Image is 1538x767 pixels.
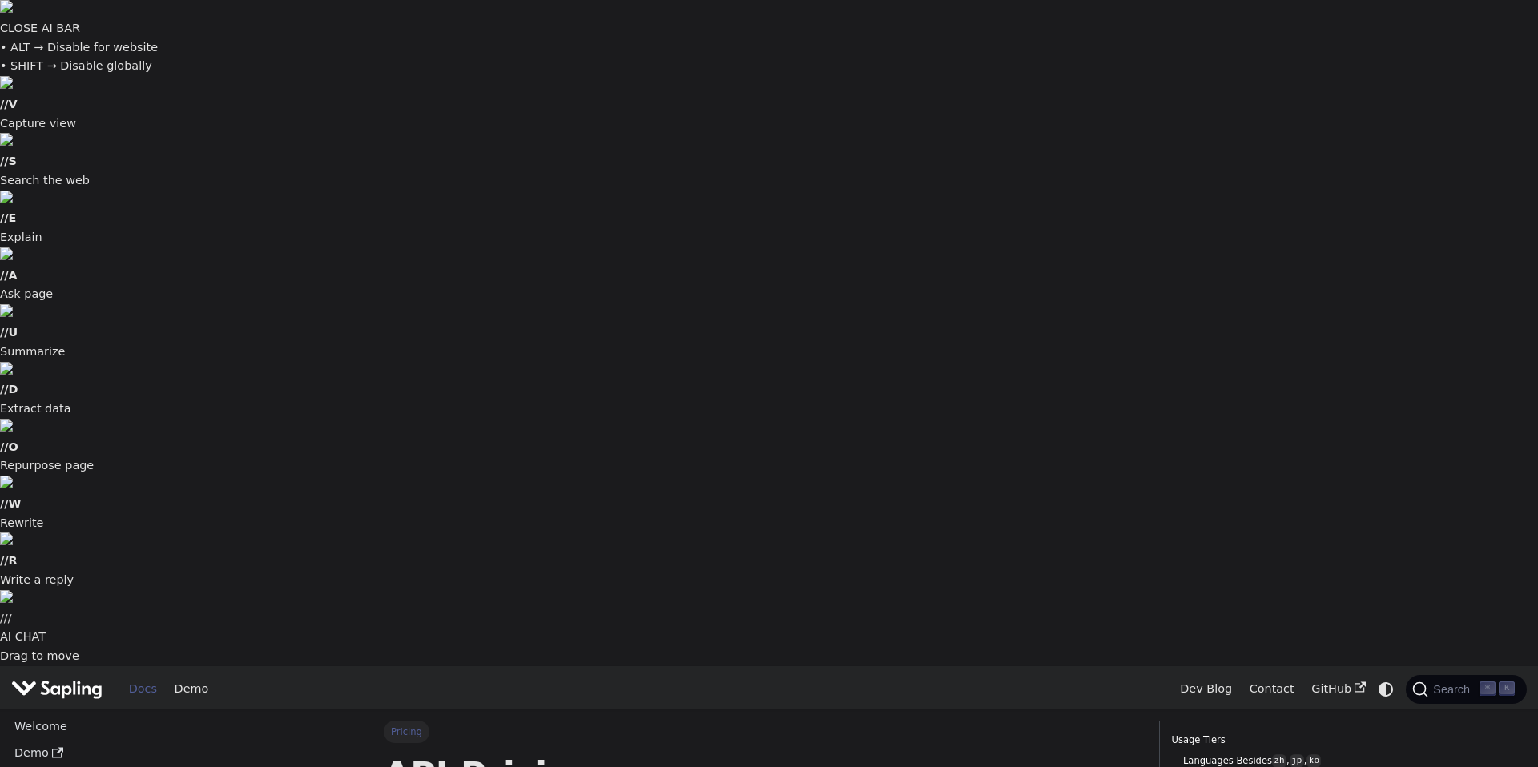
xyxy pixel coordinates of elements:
[120,677,166,701] a: Docs
[1172,733,1389,748] a: Usage Tiers
[166,677,217,701] a: Demo
[1428,683,1480,696] span: Search
[1375,677,1398,701] button: Switch between dark and light mode (currently system mode)
[1241,677,1303,701] a: Contact
[384,721,429,743] span: Pricing
[1302,677,1374,701] a: GitHub
[1499,681,1515,696] kbd: K
[1480,681,1496,696] kbd: ⌘
[6,715,232,738] a: Welcome
[1171,677,1240,701] a: Dev Blog
[11,677,103,701] img: Sapling.ai
[6,741,232,764] a: Demo
[384,721,1137,743] nav: Breadcrumbs
[11,677,108,701] a: Sapling.ai
[1406,675,1526,704] button: Search (Command+K)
